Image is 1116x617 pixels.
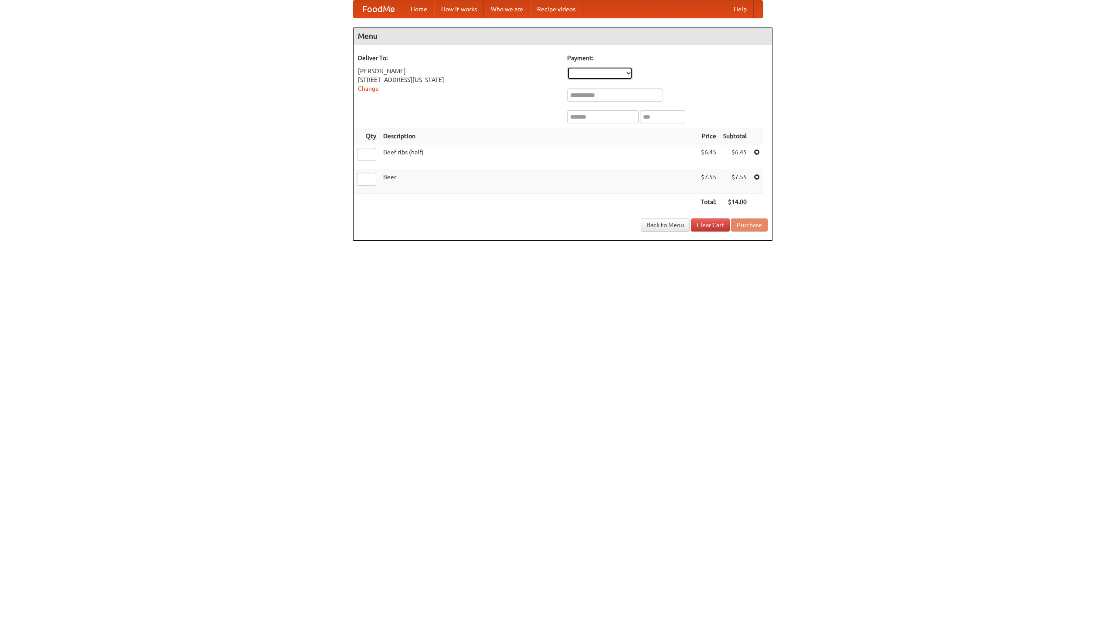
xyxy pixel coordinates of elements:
[530,0,582,18] a: Recipe videos
[731,218,768,232] button: Purchase
[720,194,750,210] th: $14.00
[720,144,750,169] td: $6.45
[380,144,697,169] td: Beef ribs (half)
[691,218,730,232] a: Clear Cart
[358,67,558,75] div: [PERSON_NAME]
[697,128,720,144] th: Price
[484,0,530,18] a: Who we are
[404,0,434,18] a: Home
[358,85,379,92] a: Change
[697,144,720,169] td: $6.45
[358,54,558,62] h5: Deliver To:
[720,169,750,194] td: $7.55
[697,194,720,210] th: Total:
[358,75,558,84] div: [STREET_ADDRESS][US_STATE]
[641,218,690,232] a: Back to Menu
[354,128,380,144] th: Qty
[434,0,484,18] a: How it works
[354,0,404,18] a: FoodMe
[567,54,768,62] h5: Payment:
[380,128,697,144] th: Description
[720,128,750,144] th: Subtotal
[354,27,772,45] h4: Menu
[727,0,754,18] a: Help
[697,169,720,194] td: $7.55
[380,169,697,194] td: Beer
